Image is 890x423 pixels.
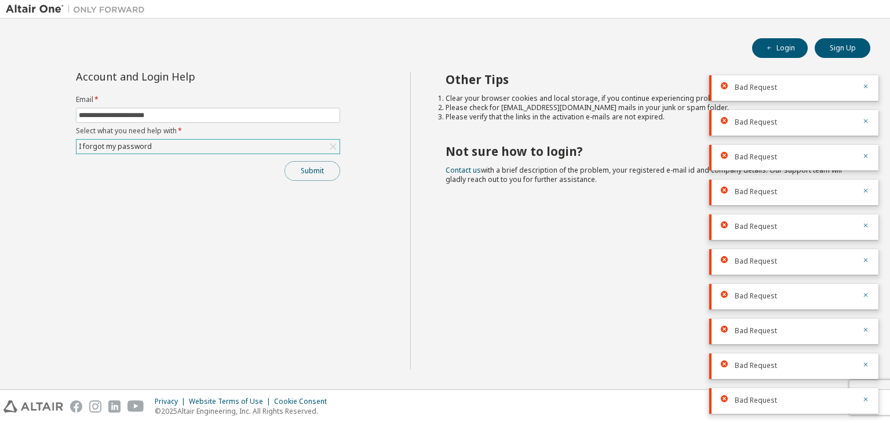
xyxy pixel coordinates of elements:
img: altair_logo.svg [3,400,63,413]
li: Clear your browser cookies and local storage, if you continue experiencing problems. [446,94,850,103]
li: Please check for [EMAIL_ADDRESS][DOMAIN_NAME] mails in your junk or spam folder. [446,103,850,112]
button: Submit [284,161,340,181]
img: youtube.svg [127,400,144,413]
span: Bad Request [735,152,777,162]
li: Please verify that the links in the activation e-mails are not expired. [446,112,850,122]
a: Contact us [446,165,481,175]
h2: Other Tips [446,72,850,87]
div: Website Terms of Use [189,397,274,406]
img: instagram.svg [89,400,101,413]
button: Login [752,38,808,58]
img: facebook.svg [70,400,82,413]
span: Bad Request [735,187,777,196]
span: Bad Request [735,291,777,301]
span: Bad Request [735,83,777,92]
span: Bad Request [735,396,777,405]
h2: Not sure how to login? [446,144,850,159]
p: © 2025 Altair Engineering, Inc. All Rights Reserved. [155,406,334,416]
img: Altair One [6,3,151,15]
img: linkedin.svg [108,400,121,413]
div: I forgot my password [76,140,340,154]
div: Cookie Consent [274,397,334,406]
div: Privacy [155,397,189,406]
div: Account and Login Help [76,72,287,81]
span: Bad Request [735,361,777,370]
span: Bad Request [735,257,777,266]
label: Select what you need help with [76,126,340,136]
span: Bad Request [735,118,777,127]
button: Sign Up [815,38,870,58]
label: Email [76,95,340,104]
span: with a brief description of the problem, your registered e-mail id and company details. Our suppo... [446,165,842,184]
span: Bad Request [735,326,777,336]
div: I forgot my password [77,140,154,153]
span: Bad Request [735,222,777,231]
